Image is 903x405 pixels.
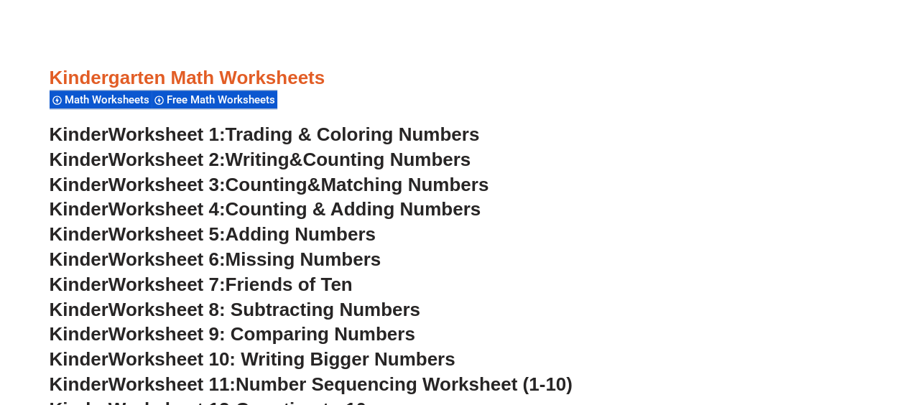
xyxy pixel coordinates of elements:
[108,299,420,320] span: Worksheet 8: Subtracting Numbers
[50,373,108,395] span: Kinder
[50,348,455,370] a: KinderWorksheet 10: Writing Bigger Numbers
[108,373,236,395] span: Worksheet 11:
[108,149,226,170] span: Worksheet 2:
[50,124,480,145] a: KinderWorksheet 1:Trading & Coloring Numbers
[50,299,420,320] a: KinderWorksheet 8: Subtracting Numbers
[50,248,381,270] a: KinderWorksheet 6:Missing Numbers
[108,348,455,370] span: Worksheet 10: Writing Bigger Numbers
[108,223,226,245] span: Worksheet 5:
[50,223,376,245] a: KinderWorksheet 5:Adding Numbers
[152,90,277,109] div: Free Math Worksheets
[50,198,108,220] span: Kinder
[50,149,108,170] span: Kinder
[226,223,376,245] span: Adding Numbers
[108,323,415,345] span: Worksheet 9: Comparing Numbers
[50,198,481,220] a: KinderWorksheet 4:Counting & Adding Numbers
[50,174,108,195] span: Kinder
[108,248,226,270] span: Worksheet 6:
[167,93,279,106] span: Free Math Worksheets
[320,174,488,195] span: Matching Numbers
[50,90,152,109] div: Math Worksheets
[226,198,481,220] span: Counting & Adding Numbers
[108,124,226,145] span: Worksheet 1:
[302,149,471,170] span: Counting Numbers
[50,223,108,245] span: Kinder
[226,124,480,145] span: Trading & Coloring Numbers
[50,299,108,320] span: Kinder
[50,274,108,295] span: Kinder
[108,174,226,195] span: Worksheet 3:
[226,248,381,270] span: Missing Numbers
[108,274,226,295] span: Worksheet 7:
[50,348,108,370] span: Kinder
[50,66,854,90] h3: Kindergarten Math Worksheets
[226,174,307,195] span: Counting
[108,198,226,220] span: Worksheet 4:
[236,373,573,395] span: Number Sequencing Worksheet (1-10)
[50,248,108,270] span: Kinder
[50,174,489,195] a: KinderWorksheet 3:Counting&Matching Numbers
[664,243,903,405] iframe: Chat Widget
[226,149,290,170] span: Writing
[50,124,108,145] span: Kinder
[50,274,353,295] a: KinderWorksheet 7:Friends of Ten
[50,149,471,170] a: KinderWorksheet 2:Writing&Counting Numbers
[226,274,353,295] span: Friends of Ten
[50,323,108,345] span: Kinder
[65,93,154,106] span: Math Worksheets
[50,323,415,345] a: KinderWorksheet 9: Comparing Numbers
